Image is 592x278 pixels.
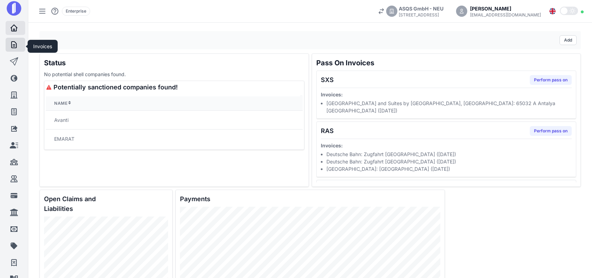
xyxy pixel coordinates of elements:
[46,82,303,92] h2: Potentially sanctioned companies found!
[321,142,572,149] div: Invoices :
[321,75,334,85] h2: SXS
[33,43,52,49] span: Invoices
[326,158,572,165] li: Deutsche Bahn: Zugfahrt [GEOGRAPHIC_DATA] ([DATE])
[326,100,572,114] li: [GEOGRAPHIC_DATA] and Suites by [GEOGRAPHIC_DATA], [GEOGRAPHIC_DATA]: 65032 A Antalya [GEOGRAPHIC...
[321,91,572,98] div: Invoices :
[399,12,443,18] div: [STREET_ADDRESS]
[399,5,443,12] div: ASQS GmbH - NEU
[180,194,210,204] h2: Payments
[46,111,303,130] td: Avanti
[44,58,304,68] h1: Status
[326,165,572,173] li: [GEOGRAPHIC_DATA]: [GEOGRAPHIC_DATA] ([DATE])
[581,10,584,13] div: Online
[326,151,572,158] li: Deutsche Bahn: Zugfahrt [GEOGRAPHIC_DATA] ([DATE])
[46,130,303,148] td: EMARAT
[62,7,90,16] div: Enterprise
[470,12,541,18] div: [EMAIL_ADDRESS][DOMAIN_NAME]
[44,71,304,78] div: No potential shell companies found.
[62,8,90,14] a: Enterprise
[530,75,572,85] button: Perform pass on
[549,8,556,14] img: Flag_en.svg
[321,126,334,136] h2: RAS
[559,35,577,45] button: Add
[530,126,572,136] button: Perform pass on
[470,5,541,12] div: [PERSON_NAME]
[54,101,294,106] div: Name
[316,58,577,68] h1: Pass On Invoices
[44,194,116,214] h2: Open Claims and Liabilities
